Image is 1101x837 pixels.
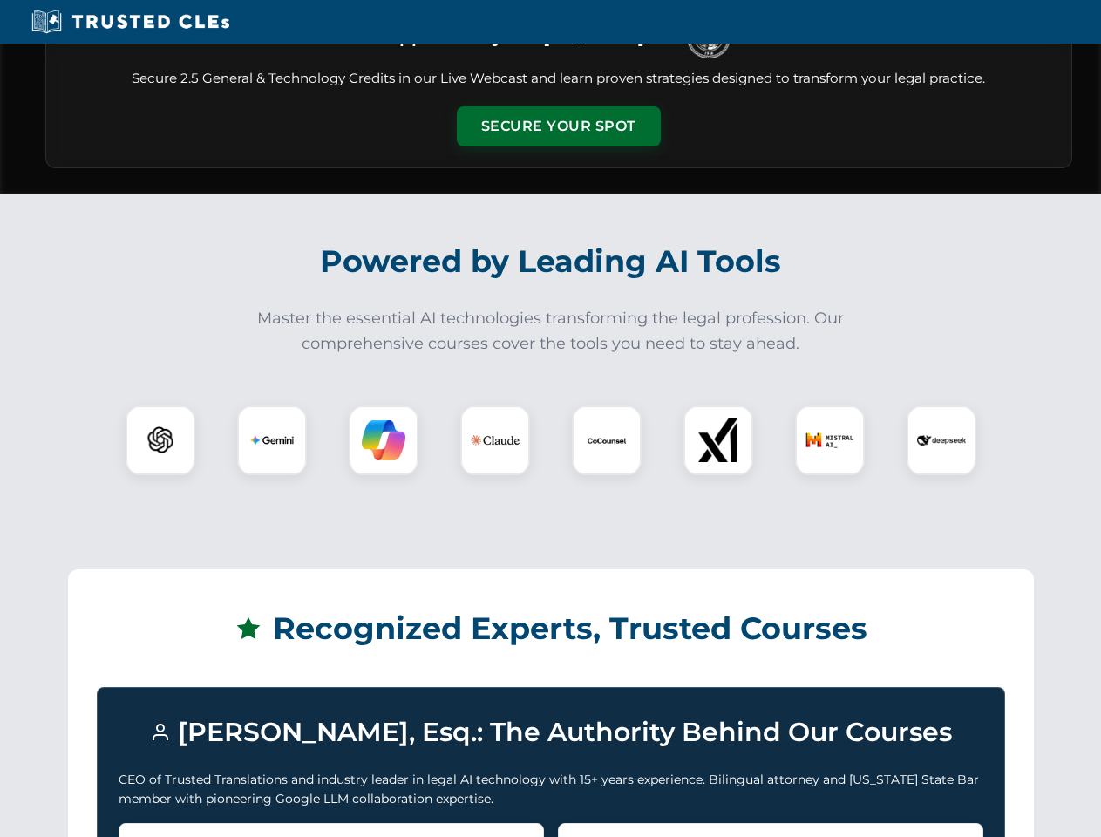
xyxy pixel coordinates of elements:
[67,69,1050,89] p: Secure 2.5 General & Technology Credits in our Live Webcast and learn proven strategies designed ...
[917,416,966,465] img: DeepSeek Logo
[126,405,195,475] div: ChatGPT
[907,405,976,475] div: DeepSeek
[119,770,983,809] p: CEO of Trusted Translations and industry leader in legal AI technology with 15+ years experience....
[26,9,234,35] img: Trusted CLEs
[471,416,520,465] img: Claude Logo
[246,306,856,357] p: Master the essential AI technologies transforming the legal profession. Our comprehensive courses...
[237,405,307,475] div: Gemini
[805,416,854,465] img: Mistral AI Logo
[457,106,661,146] button: Secure Your Spot
[68,231,1034,292] h2: Powered by Leading AI Tools
[349,405,418,475] div: Copilot
[683,405,753,475] div: xAI
[795,405,865,475] div: Mistral AI
[135,415,186,466] img: ChatGPT Logo
[460,405,530,475] div: Claude
[119,709,983,756] h3: [PERSON_NAME], Esq.: The Authority Behind Our Courses
[362,418,405,462] img: Copilot Logo
[97,598,1005,659] h2: Recognized Experts, Trusted Courses
[572,405,642,475] div: CoCounsel
[697,418,740,462] img: xAI Logo
[250,418,294,462] img: Gemini Logo
[585,418,629,462] img: CoCounsel Logo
